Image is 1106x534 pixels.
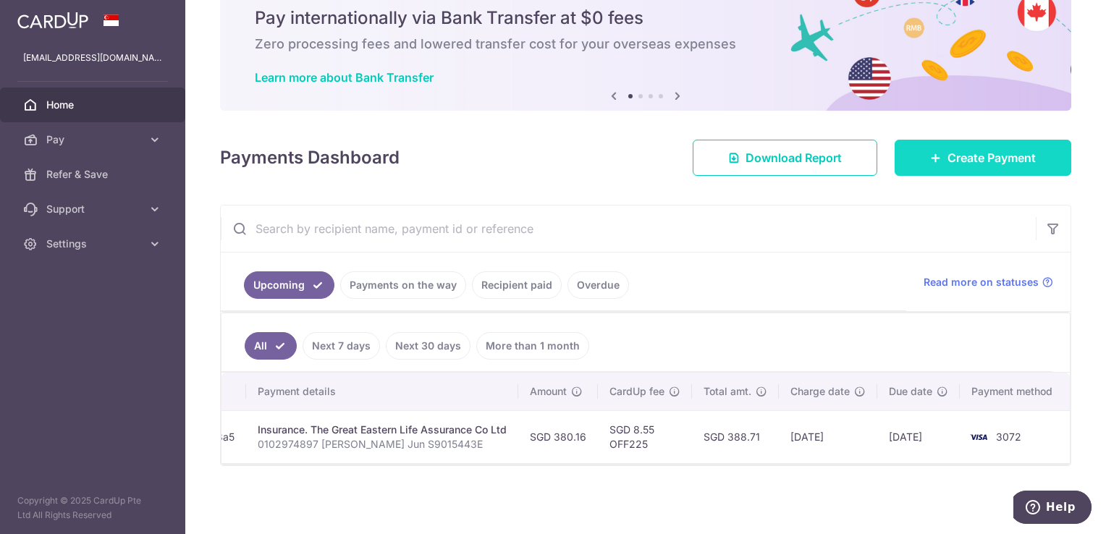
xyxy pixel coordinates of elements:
[924,275,1039,289] span: Read more on statuses
[255,70,434,85] a: Learn more about Bank Transfer
[960,373,1070,410] th: Payment method
[23,51,162,65] p: [EMAIL_ADDRESS][DOMAIN_NAME]
[245,332,297,360] a: All
[46,202,142,216] span: Support
[220,145,400,171] h4: Payments Dashboard
[33,10,62,23] span: Help
[46,98,142,112] span: Home
[704,384,751,399] span: Total amt.
[221,205,1036,252] input: Search by recipient name, payment id or reference
[996,431,1021,443] span: 3072
[246,373,518,410] th: Payment details
[693,140,877,176] a: Download Report
[692,410,779,463] td: SGD 388.71
[258,423,507,437] div: Insurance. The Great Eastern Life Assurance Co Ltd
[924,275,1053,289] a: Read more on statuses
[244,271,334,299] a: Upcoming
[46,237,142,251] span: Settings
[46,132,142,147] span: Pay
[567,271,629,299] a: Overdue
[386,332,470,360] a: Next 30 days
[895,140,1071,176] a: Create Payment
[947,149,1036,166] span: Create Payment
[255,35,1037,53] h6: Zero processing fees and lowered transfer cost for your overseas expenses
[746,149,842,166] span: Download Report
[530,384,567,399] span: Amount
[779,410,877,463] td: [DATE]
[964,428,993,446] img: Bank Card
[598,410,692,463] td: SGD 8.55 OFF225
[303,332,380,360] a: Next 7 days
[476,332,589,360] a: More than 1 month
[518,410,598,463] td: SGD 380.16
[1013,491,1092,527] iframe: Opens a widget where you can find more information
[255,7,1037,30] h5: Pay internationally via Bank Transfer at $0 fees
[46,167,142,182] span: Refer & Save
[790,384,850,399] span: Charge date
[17,12,88,29] img: CardUp
[877,410,960,463] td: [DATE]
[258,437,507,452] p: 0102974897 [PERSON_NAME] Jun S9015443E
[472,271,562,299] a: Recipient paid
[609,384,664,399] span: CardUp fee
[340,271,466,299] a: Payments on the way
[889,384,932,399] span: Due date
